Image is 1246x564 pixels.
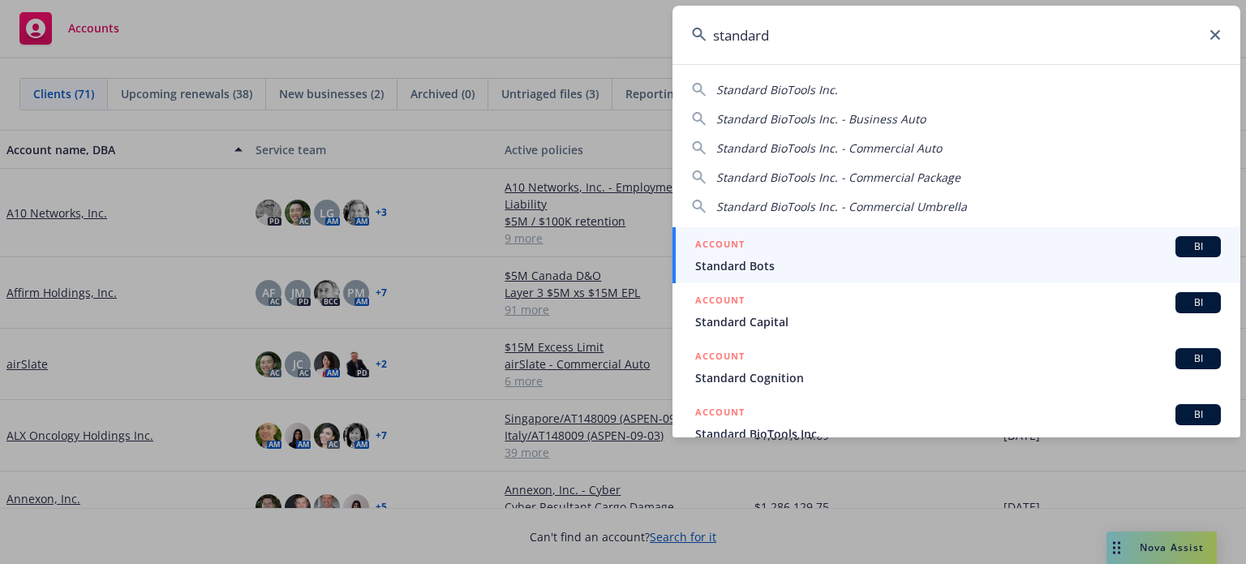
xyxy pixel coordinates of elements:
span: Standard BioTools Inc. - Commercial Package [716,170,960,185]
input: Search... [672,6,1240,64]
span: Standard BioTools Inc. [695,425,1221,442]
h5: ACCOUNT [695,404,745,424]
a: ACCOUNTBIStandard Cognition [672,339,1240,395]
span: Standard BioTools Inc. - Commercial Auto [716,140,942,156]
span: Standard BioTools Inc. - Commercial Umbrella [716,199,967,214]
h5: ACCOUNT [695,292,745,312]
a: ACCOUNTBIStandard BioTools Inc. [672,395,1240,451]
span: Standard Capital [695,313,1221,330]
span: BI [1182,295,1214,310]
span: Standard Cognition [695,369,1221,386]
a: ACCOUNTBIStandard Capital [672,283,1240,339]
span: BI [1182,239,1214,254]
span: Standard BioTools Inc. - Business Auto [716,111,926,127]
span: Standard Bots [695,257,1221,274]
span: Standard BioTools Inc. [716,82,838,97]
span: BI [1182,351,1214,366]
h5: ACCOUNT [695,236,745,256]
h5: ACCOUNT [695,348,745,368]
a: ACCOUNTBIStandard Bots [672,227,1240,283]
span: BI [1182,407,1214,422]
